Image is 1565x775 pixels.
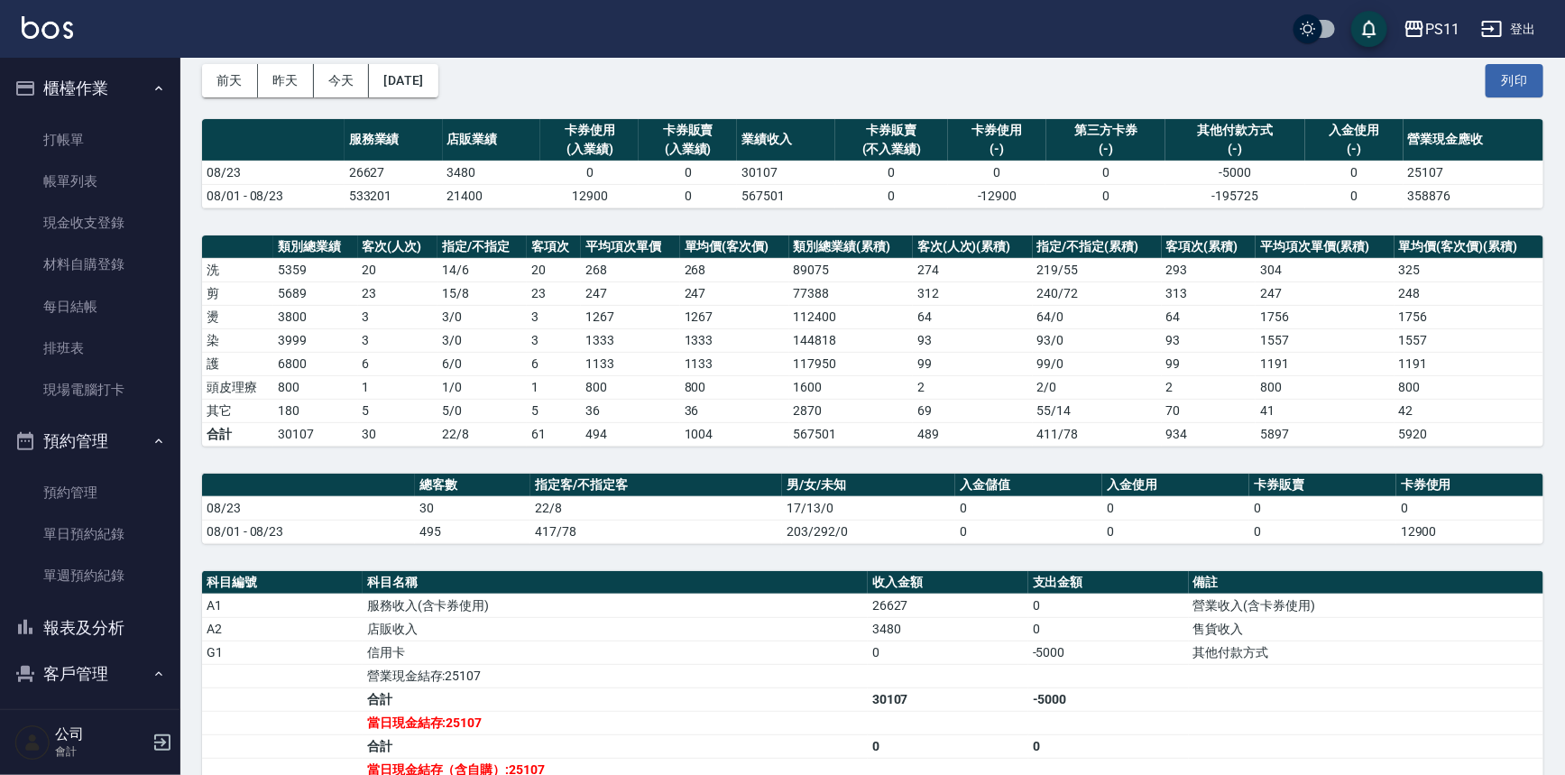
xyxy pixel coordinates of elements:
[1028,641,1189,664] td: -5000
[345,161,443,184] td: 26627
[955,520,1102,543] td: 0
[415,474,530,497] th: 總客數
[948,161,1046,184] td: 0
[680,305,789,328] td: 1267
[363,734,868,758] td: 合計
[913,328,1033,352] td: 93
[1028,734,1189,758] td: 0
[273,375,357,399] td: 800
[363,641,868,664] td: 信用卡
[527,328,582,352] td: 3
[1310,140,1399,159] div: (-)
[202,520,415,543] td: 08/01 - 08/23
[581,235,679,259] th: 平均項次單價
[437,399,527,422] td: 5 / 0
[835,184,948,208] td: 0
[840,121,944,140] div: 卡券販賣
[1028,571,1189,595] th: 支出金額
[358,328,437,352] td: 3
[530,520,782,543] td: 417/78
[868,571,1028,595] th: 收入金額
[1396,474,1543,497] th: 卡券使用
[1256,328,1395,352] td: 1557
[639,161,737,184] td: 0
[1404,184,1543,208] td: 358876
[1102,496,1249,520] td: 0
[345,184,443,208] td: 533201
[202,617,363,641] td: A2
[1189,641,1543,664] td: 其他付款方式
[789,375,913,399] td: 1600
[1395,328,1543,352] td: 1557
[1395,305,1543,328] td: 1756
[1395,375,1543,399] td: 800
[913,375,1033,399] td: 2
[273,281,357,305] td: 5689
[1033,281,1162,305] td: 240 / 72
[1102,474,1249,497] th: 入金使用
[1033,422,1162,446] td: 411/78
[443,119,541,161] th: 店販業績
[273,235,357,259] th: 類別總業績
[437,235,527,259] th: 指定/不指定
[680,281,789,305] td: 247
[437,375,527,399] td: 1 / 0
[680,352,789,375] td: 1133
[1395,258,1543,281] td: 325
[1256,305,1395,328] td: 1756
[1256,281,1395,305] td: 247
[789,399,913,422] td: 2870
[202,496,415,520] td: 08/23
[1033,235,1162,259] th: 指定/不指定(累積)
[1162,422,1257,446] td: 934
[358,305,437,328] td: 3
[1305,161,1404,184] td: 0
[7,328,173,369] a: 排班表
[953,140,1042,159] div: (-)
[1310,121,1399,140] div: 入金使用
[1256,375,1395,399] td: 800
[1395,352,1543,375] td: 1191
[1162,235,1257,259] th: 客項次(累積)
[643,121,732,140] div: 卡券販賣
[1305,184,1404,208] td: 0
[1170,140,1301,159] div: (-)
[868,687,1028,711] td: 30107
[545,121,634,140] div: 卡券使用
[1162,352,1257,375] td: 99
[202,375,273,399] td: 頭皮理療
[1249,474,1396,497] th: 卡券販賣
[527,235,582,259] th: 客項次
[202,641,363,664] td: G1
[581,258,679,281] td: 268
[527,375,582,399] td: 1
[7,418,173,465] button: 預約管理
[1189,571,1543,595] th: 備註
[437,422,527,446] td: 22/8
[363,617,868,641] td: 店販收入
[527,399,582,422] td: 5
[14,724,51,761] img: Person
[202,399,273,422] td: 其它
[415,520,530,543] td: 495
[1404,119,1543,161] th: 營業現金應收
[7,161,173,202] a: 帳單列表
[868,641,1028,664] td: 0
[202,184,345,208] td: 08/01 - 08/23
[913,352,1033,375] td: 99
[1162,258,1257,281] td: 293
[7,604,173,651] button: 報表及分析
[202,161,345,184] td: 08/23
[1189,594,1543,617] td: 營業收入(含卡券使用)
[680,375,789,399] td: 800
[273,328,357,352] td: 3999
[202,305,273,328] td: 燙
[913,235,1033,259] th: 客次(人次)(累積)
[868,734,1028,758] td: 0
[1033,399,1162,422] td: 55 / 14
[437,352,527,375] td: 6 / 0
[1474,13,1543,46] button: 登出
[1033,352,1162,375] td: 99 / 0
[1033,375,1162,399] td: 2 / 0
[358,258,437,281] td: 20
